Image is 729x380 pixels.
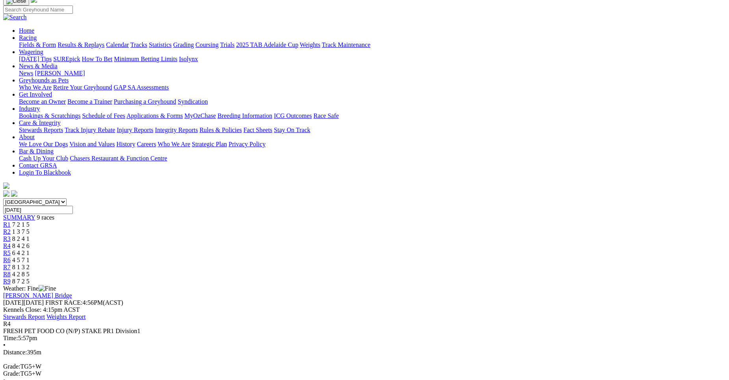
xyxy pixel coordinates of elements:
[19,105,40,112] a: Industry
[67,98,112,105] a: Become a Trainer
[274,112,312,119] a: ICG Outcomes
[19,70,726,77] div: News & Media
[37,214,54,221] span: 9 races
[117,127,153,133] a: Injury Reports
[3,264,11,270] a: R7
[199,127,242,133] a: Rules & Policies
[19,91,52,98] a: Get Involved
[3,228,11,235] a: R2
[3,6,73,14] input: Search
[19,63,58,69] a: News & Media
[3,278,11,285] a: R9
[192,141,227,147] a: Strategic Plan
[137,141,156,147] a: Careers
[19,98,726,105] div: Get Involved
[39,285,56,292] img: Fine
[19,77,69,84] a: Greyhounds as Pets
[12,235,30,242] span: 8 2 4 1
[53,56,80,62] a: SUREpick
[3,250,11,256] a: R5
[114,84,169,91] a: GAP SA Assessments
[19,112,80,119] a: Bookings & Scratchings
[173,41,194,48] a: Grading
[70,155,167,162] a: Chasers Restaurant & Function Centre
[3,370,726,377] div: TG5+W
[19,148,54,155] a: Bar & Dining
[82,56,113,62] a: How To Bet
[3,363,20,370] span: Grade:
[3,342,6,348] span: •
[126,112,183,119] a: Applications & Forms
[130,41,147,48] a: Tracks
[244,127,272,133] a: Fact Sheets
[114,56,177,62] a: Minimum Betting Limits
[3,299,24,306] span: [DATE]
[65,127,115,133] a: Track Injury Rebate
[12,264,30,270] span: 8 1 3 2
[19,162,57,169] a: Contact GRSA
[11,190,17,197] img: twitter.svg
[45,299,123,306] span: 4:56PM(ACST)
[236,41,298,48] a: 2025 TAB Adelaide Cup
[19,112,726,119] div: Industry
[3,335,18,341] span: Time:
[3,306,726,313] div: Kennels Close: 4:15pm ACST
[19,56,726,63] div: Wagering
[3,206,73,214] input: Select date
[46,313,86,320] a: Weights Report
[19,155,68,162] a: Cash Up Your Club
[195,41,219,48] a: Coursing
[3,242,11,249] span: R4
[19,127,63,133] a: Stewards Reports
[3,271,11,278] span: R8
[220,41,234,48] a: Trials
[12,228,30,235] span: 1 3 7 5
[3,257,11,263] a: R6
[3,299,44,306] span: [DATE]
[19,141,726,148] div: About
[12,271,30,278] span: 4 2 8 5
[158,141,190,147] a: Who We Are
[3,285,56,292] span: Weather: Fine
[3,328,726,335] div: FRESH PET FOOD CO (N/P) STAKE PR1 Division1
[82,112,125,119] a: Schedule of Fees
[19,141,68,147] a: We Love Our Dogs
[19,56,52,62] a: [DATE] Tips
[3,349,27,356] span: Distance:
[12,242,30,249] span: 8 4 2 6
[19,98,66,105] a: Become an Owner
[155,127,198,133] a: Integrity Reports
[19,169,71,176] a: Login To Blackbook
[274,127,310,133] a: Stay On Track
[3,235,11,242] a: R3
[58,41,104,48] a: Results & Replays
[300,41,320,48] a: Weights
[3,221,11,228] a: R1
[3,313,45,320] a: Stewards Report
[178,98,208,105] a: Syndication
[19,119,61,126] a: Care & Integrity
[218,112,272,119] a: Breeding Information
[12,257,30,263] span: 4 5 7 1
[313,112,338,119] a: Race Safe
[19,41,56,48] a: Fields & Form
[3,370,20,377] span: Grade:
[3,363,726,370] div: TG5+W
[229,141,266,147] a: Privacy Policy
[3,292,72,299] a: [PERSON_NAME] Bridge
[3,214,35,221] a: SUMMARY
[19,27,34,34] a: Home
[19,70,33,76] a: News
[149,41,172,48] a: Statistics
[3,183,9,189] img: logo-grsa-white.png
[45,299,82,306] span: FIRST RACE:
[19,34,37,41] a: Racing
[19,134,35,140] a: About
